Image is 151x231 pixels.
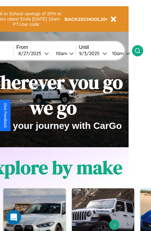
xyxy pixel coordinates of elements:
b: BACK2SCHOOL20 [64,16,106,22]
div: 10am [109,50,125,56]
div: 9 / 3 / 2025 [79,50,102,56]
div: 8 / 27 / 2025 [18,50,44,56]
label: From [17,45,76,50]
button: 10am [51,50,76,57]
button: 10am [107,50,132,57]
label: Until [79,45,132,50]
div: Give Feedback [3,103,7,128]
button: 8/27/2025 [17,50,51,57]
div: 10am [53,50,69,56]
iframe: Intercom live chat [6,210,21,225]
